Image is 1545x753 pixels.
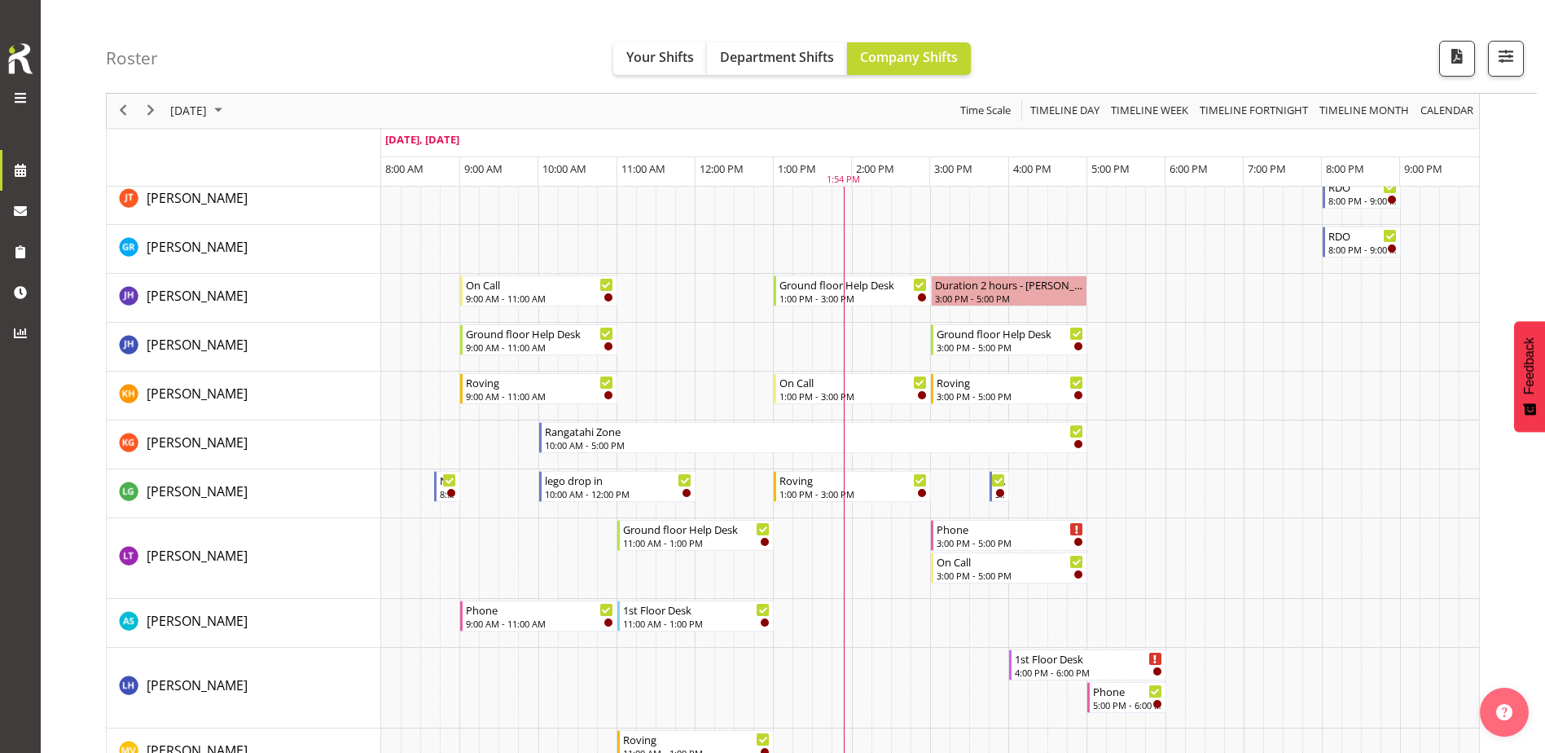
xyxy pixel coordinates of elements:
[1029,101,1101,121] span: Timeline Day
[934,161,972,176] span: 3:00 PM
[827,174,860,187] div: 1:54 PM
[466,374,613,390] div: Roving
[147,611,248,631] a: [PERSON_NAME]
[1522,337,1537,394] span: Feedback
[931,520,1088,551] div: Lyndsay Tautari"s event - Phone Begin From Friday, September 26, 2025 at 3:00:00 PM GMT+12:00 End...
[937,341,1084,354] div: 3:00 PM - 5:00 PM
[147,189,248,207] span: [PERSON_NAME]
[623,617,770,630] div: 11:00 AM - 1:00 PM
[1328,194,1397,207] div: 8:00 PM - 9:00 PM
[107,421,381,469] td: Katie Greene resource
[1093,683,1161,699] div: Phone
[958,101,1014,121] button: Time Scale
[466,617,613,630] div: 9:00 AM - 11:00 AM
[1323,227,1401,258] div: Grace Roscoe-Squires"s event - RDO Begin From Friday, September 26, 2025 at 8:00:00 PM GMT+12:00 ...
[856,161,894,176] span: 2:00 PM
[460,601,617,632] div: Mandy Stenton"s event - Phone Begin From Friday, September 26, 2025 at 9:00:00 AM GMT+12:00 Ends ...
[147,482,248,501] a: [PERSON_NAME]
[140,101,162,121] button: Next
[1197,101,1311,121] button: Fortnight
[147,385,248,403] span: [PERSON_NAME]
[1093,698,1161,711] div: 5:00 PM - 6:00 PM
[774,471,931,502] div: Lisa Griffiths"s event - Roving Begin From Friday, September 26, 2025 at 1:00:00 PM GMT+12:00 End...
[1108,101,1192,121] button: Timeline Week
[937,569,1084,582] div: 3:00 PM - 5:00 PM
[385,132,459,147] span: [DATE], [DATE]
[109,94,137,128] div: previous period
[107,648,381,729] td: Marion Hawkes resource
[623,521,770,537] div: Ground floor Help Desk
[937,553,1084,570] div: On Call
[623,536,770,549] div: 11:00 AM - 1:00 PM
[700,161,744,176] span: 12:00 PM
[385,161,424,176] span: 8:00 AM
[779,292,927,305] div: 1:00 PM - 3:00 PM
[1496,704,1512,720] img: help-xxl-2.png
[621,161,665,176] span: 11:00 AM
[935,292,1084,305] div: 3:00 PM - 5:00 PM
[779,390,927,403] div: 1:00 PM - 3:00 PM
[779,276,927,293] div: Ground floor Help Desk
[165,94,232,128] div: September 26, 2025
[107,469,381,518] td: Lisa Griffiths resource
[137,94,165,128] div: next period
[995,487,1005,500] div: 3:45 PM - 4:00 PM
[147,384,248,403] a: [PERSON_NAME]
[937,325,1084,341] div: Ground floor Help Desk
[147,546,248,566] a: [PERSON_NAME]
[847,42,971,75] button: Company Shifts
[460,324,617,355] div: Jillian Hunter"s event - Ground floor Help Desk Begin From Friday, September 26, 2025 at 9:00:00 ...
[1317,101,1412,121] button: Timeline Month
[931,373,1088,404] div: Kaela Harley"s event - Roving Begin From Friday, September 26, 2025 at 3:00:00 PM GMT+12:00 Ends ...
[107,176,381,225] td: Glen Tomlinson resource
[147,434,248,451] span: [PERSON_NAME]
[539,422,1088,453] div: Katie Greene"s event - Rangatahi Zone Begin From Friday, September 26, 2025 at 10:00:00 AM GMT+12...
[542,161,586,176] span: 10:00 AM
[935,276,1084,293] div: Duration 2 hours - [PERSON_NAME]
[147,238,248,256] span: [PERSON_NAME]
[617,520,775,551] div: Lyndsay Tautari"s event - Ground floor Help Desk Begin From Friday, September 26, 2025 at 11:00:0...
[147,482,248,500] span: [PERSON_NAME]
[147,547,248,565] span: [PERSON_NAME]
[931,553,1088,583] div: Lyndsay Tautari"s event - On Call Begin From Friday, September 26, 2025 at 3:00:00 PM GMT+12:00 E...
[937,390,1084,403] div: 3:00 PM - 5:00 PM
[147,676,248,694] span: [PERSON_NAME]
[707,42,847,75] button: Department Shifts
[434,471,460,502] div: Lisa Griffiths"s event - Newspapers Begin From Friday, September 26, 2025 at 8:40:00 AM GMT+12:00...
[774,275,931,306] div: Jill Harpur"s event - Ground floor Help Desk Begin From Friday, September 26, 2025 at 1:00:00 PM ...
[623,601,770,618] div: 1st Floor Desk
[147,188,248,208] a: [PERSON_NAME]
[1318,101,1411,121] span: Timeline Month
[464,161,503,176] span: 9:00 AM
[147,612,248,630] span: [PERSON_NAME]
[937,536,1084,549] div: 3:00 PM - 5:00 PM
[147,237,248,257] a: [PERSON_NAME]
[1404,161,1442,176] span: 9:00 PM
[147,433,248,452] a: [PERSON_NAME]
[106,49,158,68] h4: Roster
[147,335,248,354] a: [PERSON_NAME]
[1170,161,1208,176] span: 6:00 PM
[539,471,696,502] div: Lisa Griffiths"s event - lego drop in Begin From Friday, September 26, 2025 at 10:00:00 AM GMT+12...
[107,599,381,648] td: Mandy Stenton resource
[720,48,834,66] span: Department Shifts
[1439,41,1475,77] button: Download a PDF of the roster for the current day
[1087,682,1165,713] div: Marion Hawkes"s event - Phone Begin From Friday, September 26, 2025 at 5:00:00 PM GMT+12:00 Ends ...
[112,101,134,121] button: Previous
[545,438,1084,451] div: 10:00 AM - 5:00 PM
[107,518,381,599] td: Lyndsay Tautari resource
[959,101,1012,121] span: Time Scale
[147,336,248,354] span: [PERSON_NAME]
[107,225,381,274] td: Grace Roscoe-Squires resource
[1323,178,1401,209] div: Glen Tomlinson"s event - RDO Begin From Friday, September 26, 2025 at 8:00:00 PM GMT+12:00 Ends A...
[779,487,927,500] div: 1:00 PM - 3:00 PM
[466,292,613,305] div: 9:00 AM - 11:00 AM
[440,487,456,500] div: 8:40 AM - 9:00 AM
[860,48,958,66] span: Company Shifts
[1488,41,1524,77] button: Filter Shifts
[545,487,692,500] div: 10:00 AM - 12:00 PM
[1514,321,1545,432] button: Feedback - Show survey
[440,472,456,488] div: Newspapers
[779,374,927,390] div: On Call
[623,731,770,747] div: Roving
